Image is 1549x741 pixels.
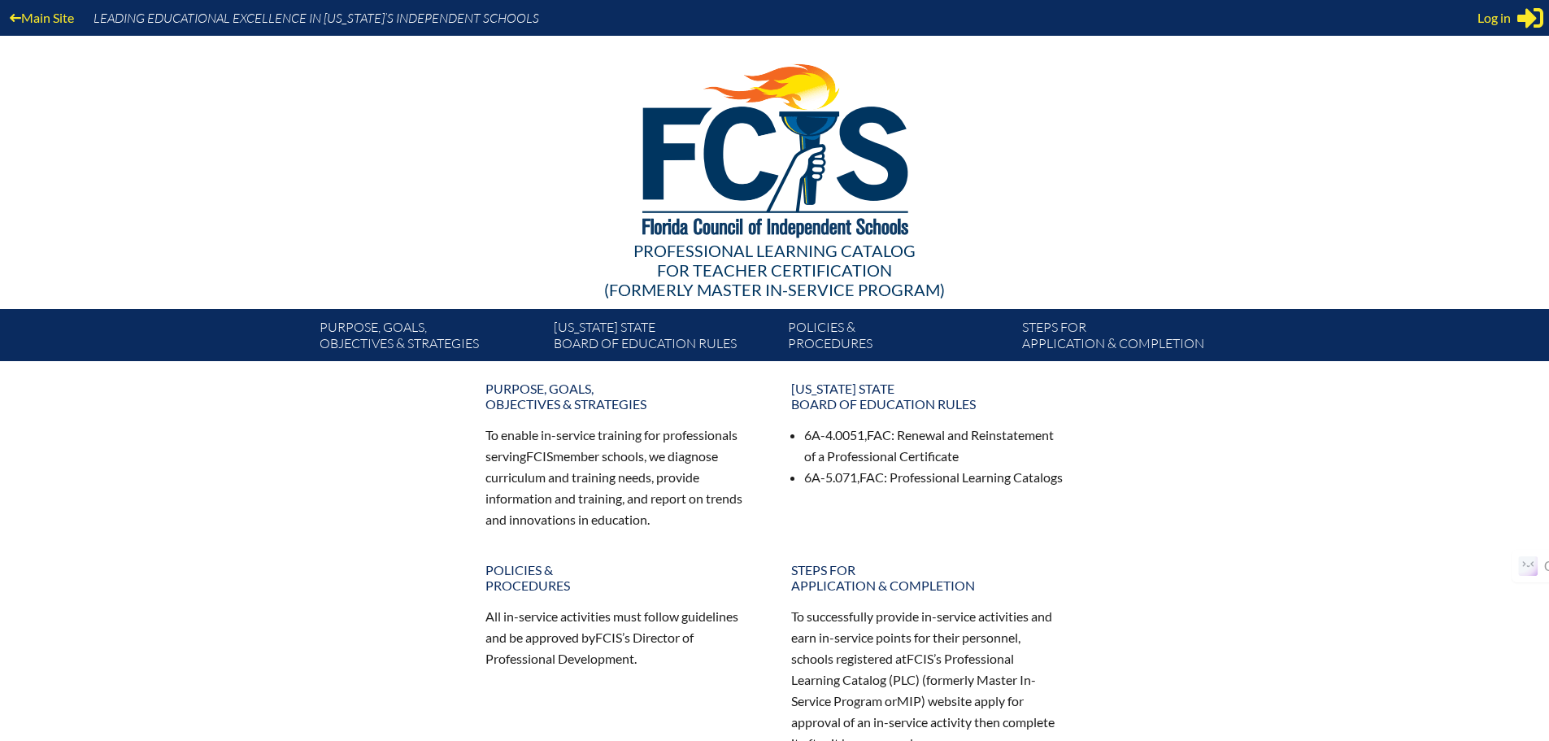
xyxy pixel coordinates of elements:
[485,425,759,530] p: To enable in-service training for professionals serving member schools, we diagnose curriculum an...
[781,316,1016,361] a: Policies &Procedures
[526,448,553,464] span: FCIS
[476,374,768,418] a: Purpose, goals,objectives & strategies
[907,651,933,666] span: FCIS
[313,316,547,361] a: Purpose, goals,objectives & strategies
[781,556,1074,599] a: Steps forapplication & completion
[781,374,1074,418] a: [US_STATE] StateBoard of Education rules
[897,693,921,708] span: MIP
[547,316,781,361] a: [US_STATE] StateBoard of Education rules
[867,427,891,442] span: FAC
[607,36,942,258] img: FCISlogo221.eps
[485,606,759,669] p: All in-service activities must follow guidelines and be approved by ’s Director of Professional D...
[804,425,1064,467] li: 6A-4.0051, : Renewal and Reinstatement of a Professional Certificate
[307,241,1243,299] div: Professional Learning Catalog (formerly Master In-service Program)
[476,556,768,599] a: Policies &Procedures
[804,467,1064,488] li: 6A-5.071, : Professional Learning Catalogs
[1477,8,1511,28] span: Log in
[1517,5,1543,31] svg: Sign in or register
[657,260,892,280] span: for Teacher Certification
[595,630,622,645] span: FCIS
[893,672,916,687] span: PLC
[1016,316,1250,361] a: Steps forapplication & completion
[859,469,884,485] span: FAC
[3,7,80,28] a: Main Site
